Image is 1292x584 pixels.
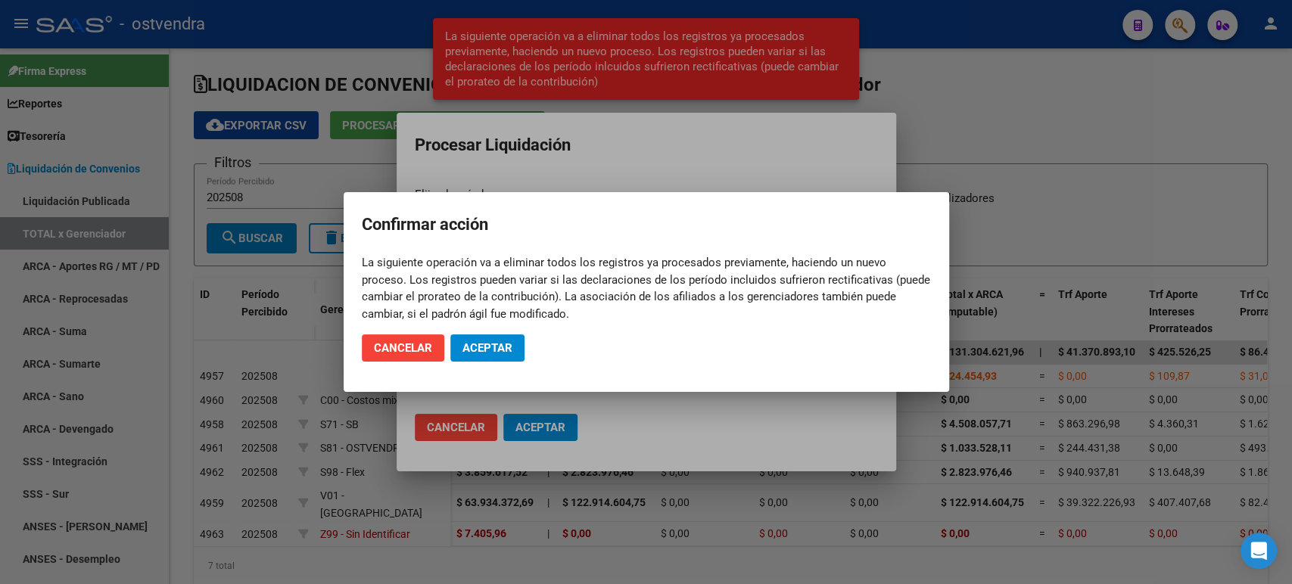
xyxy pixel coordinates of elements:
[462,341,512,355] span: Aceptar
[450,334,525,362] button: Aceptar
[1241,533,1277,569] div: Open Intercom Messenger
[374,341,432,355] span: Cancelar
[362,334,444,362] button: Cancelar
[344,254,949,322] mat-dialog-content: La siguiente operación va a eliminar todos los registros ya procesados previamente, haciendo un n...
[362,210,931,239] h2: Confirmar acción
